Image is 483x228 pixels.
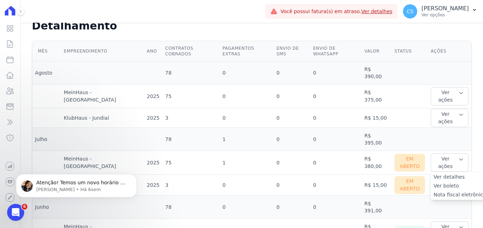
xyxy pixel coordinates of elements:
th: Pagamentos extras [220,41,274,61]
td: 0 [220,175,274,196]
td: 75 [162,85,219,108]
span: 6 [22,204,27,210]
td: 1 [220,151,274,175]
td: 3 [162,175,219,196]
td: 0 [220,85,274,108]
iframe: Intercom notifications mensagem [5,159,148,209]
td: 0 [310,196,361,219]
td: 2025 [144,108,163,128]
td: MeinHaus - [GEOGRAPHIC_DATA] [61,151,144,175]
div: Em Aberto [394,154,425,172]
td: 0 [310,151,361,175]
button: Ver ações [431,109,468,127]
button: Ver ações [431,87,468,105]
td: 0 [274,196,310,219]
td: 0 [310,61,361,85]
td: 2025 [144,175,163,196]
td: 0 [274,151,310,175]
td: 0 [310,175,361,196]
td: Julho [32,128,61,151]
th: Envio de Whatsapp [310,41,361,61]
p: [PERSON_NAME] [421,5,469,12]
td: R$ 380,00 [361,151,392,175]
td: 0 [274,175,310,196]
td: R$ 375,00 [361,85,392,108]
td: 78 [162,128,219,151]
td: R$ 15,00 [361,108,392,128]
td: 75 [162,151,219,175]
td: 2025 [144,85,163,108]
td: 0 [310,108,361,128]
td: 0 [274,85,310,108]
th: Ano [144,41,163,61]
p: Ver opções [421,12,469,18]
td: 0 [274,61,310,85]
td: KlubHaus - Jundiaí [61,108,144,128]
td: R$ 390,00 [361,61,392,85]
td: R$ 391,00 [361,196,392,219]
td: 0 [220,108,274,128]
span: CS [407,9,414,14]
td: 1 [220,128,274,151]
td: R$ 395,00 [361,128,392,151]
button: CS [PERSON_NAME] Ver opções [397,1,483,21]
th: Contratos cobrados [162,41,219,61]
th: Envio de SMS [274,41,310,61]
th: Mês [32,41,61,61]
th: Ações [428,41,471,61]
td: 0 [220,196,274,219]
td: MeinHaus - [GEOGRAPHIC_DATA] [61,85,144,108]
td: 2025 [144,151,163,175]
a: Ver detalhes [361,9,393,14]
div: Em Aberto [394,176,425,194]
th: Empreendimento [61,41,144,61]
td: 78 [162,196,219,219]
td: 78 [162,61,219,85]
td: 0 [220,61,274,85]
th: Status [392,41,428,61]
td: 0 [274,108,310,128]
td: 0 [310,85,361,108]
button: Ver ações [431,153,468,172]
td: 0 [310,128,361,151]
td: Agosto [32,61,61,85]
td: 3 [162,108,219,128]
span: Você possui fatura(s) em atraso. [280,8,392,15]
h2: Detalhamento [32,20,472,32]
iframe: Intercom live chat [7,204,24,221]
td: 0 [274,128,310,151]
th: Valor [361,41,392,61]
td: R$ 15,00 [361,175,392,196]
